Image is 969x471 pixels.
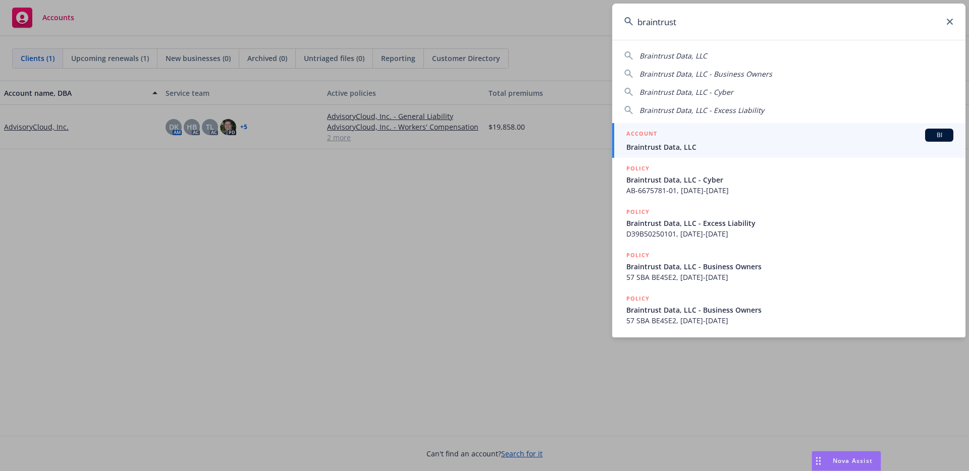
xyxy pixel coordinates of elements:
[612,288,965,331] a: POLICYBraintrust Data, LLC - Business Owners57 SBA BE4SE2, [DATE]-[DATE]
[612,4,965,40] input: Search...
[626,261,953,272] span: Braintrust Data, LLC - Business Owners
[626,250,650,260] h5: POLICY
[639,69,772,79] span: Braintrust Data, LLC - Business Owners
[639,51,707,61] span: Braintrust Data, LLC
[612,245,965,288] a: POLICYBraintrust Data, LLC - Business Owners57 SBA BE4SE2, [DATE]-[DATE]
[626,129,657,141] h5: ACCOUNT
[812,451,825,470] div: Drag to move
[626,228,953,239] span: D39B50250101, [DATE]-[DATE]
[626,163,650,173] h5: POLICY
[612,158,965,201] a: POLICYBraintrust Data, LLC - CyberAB-6675781-01, [DATE]-[DATE]
[812,451,881,471] button: Nova Assist
[639,105,764,115] span: Braintrust Data, LLC - Excess Liability
[612,123,965,158] a: ACCOUNTBIBraintrust Data, LLC
[626,218,953,228] span: Braintrust Data, LLC - Excess Liability
[612,201,965,245] a: POLICYBraintrust Data, LLC - Excess LiabilityD39B50250101, [DATE]-[DATE]
[626,207,650,217] h5: POLICY
[626,174,953,185] span: Braintrust Data, LLC - Cyber
[626,272,953,282] span: 57 SBA BE4SE2, [DATE]-[DATE]
[626,305,953,315] span: Braintrust Data, LLC - Business Owners
[626,185,953,196] span: AB-6675781-01, [DATE]-[DATE]
[626,315,953,326] span: 57 SBA BE4SE2, [DATE]-[DATE]
[639,87,733,97] span: Braintrust Data, LLC - Cyber
[929,131,949,140] span: BI
[626,293,650,304] h5: POLICY
[626,142,953,152] span: Braintrust Data, LLC
[833,456,873,465] span: Nova Assist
